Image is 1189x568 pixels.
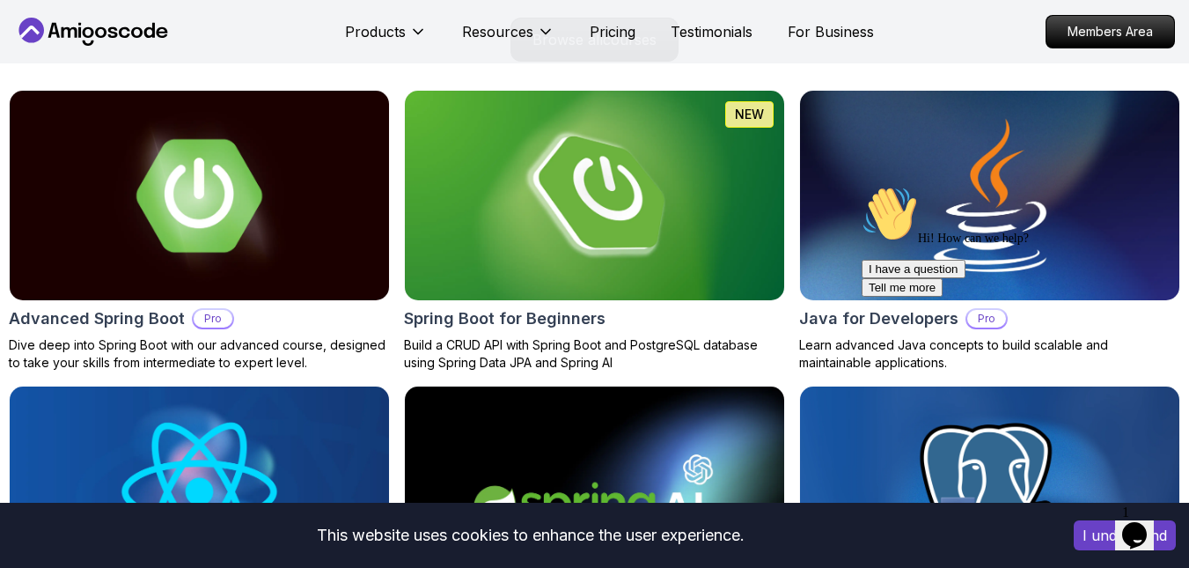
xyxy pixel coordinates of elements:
a: For Business [788,21,874,42]
img: Java for Developers card [800,91,1179,300]
span: Hi! How can we help? [7,53,174,66]
button: I have a question [7,81,111,100]
button: Accept cookies [1074,520,1176,550]
button: Resources [462,21,554,56]
div: This website uses cookies to enhance the user experience. [13,516,1047,555]
button: Tell me more [7,100,88,118]
a: Testimonials [671,21,752,42]
img: Spring Boot for Beginners card [405,91,784,300]
iframe: chat widget [1115,498,1171,550]
h2: Advanced Spring Boot [9,306,185,331]
p: Learn advanced Java concepts to build scalable and maintainable applications. [799,336,1180,372]
p: Dive deep into Spring Boot with our advanced course, designed to take your skills from intermedia... [9,336,390,372]
p: Build a CRUD API with Spring Boot and PostgreSQL database using Spring Data JPA and Spring AI [404,336,785,372]
a: Advanced Spring Boot cardAdvanced Spring BootProDive deep into Spring Boot with our advanced cour... [9,90,390,372]
p: Resources [462,21,533,42]
h2: Java for Developers [799,306,958,331]
div: 👋Hi! How can we help?I have a questionTell me more [7,7,324,118]
button: Products [345,21,427,56]
a: Pricing [590,21,635,42]
p: Products [345,21,406,42]
a: Spring Boot for Beginners cardNEWSpring Boot for BeginnersBuild a CRUD API with Spring Boot and P... [404,90,785,372]
a: Members Area [1046,15,1175,48]
iframe: chat widget [855,179,1171,489]
p: Members Area [1046,16,1174,48]
p: NEW [735,106,764,123]
img: Advanced Spring Boot card [10,91,389,300]
a: Java for Developers cardJava for DevelopersProLearn advanced Java concepts to build scalable and ... [799,90,1180,372]
h2: Spring Boot for Beginners [404,306,606,331]
img: :wave: [7,7,63,63]
p: Pro [194,310,232,328]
